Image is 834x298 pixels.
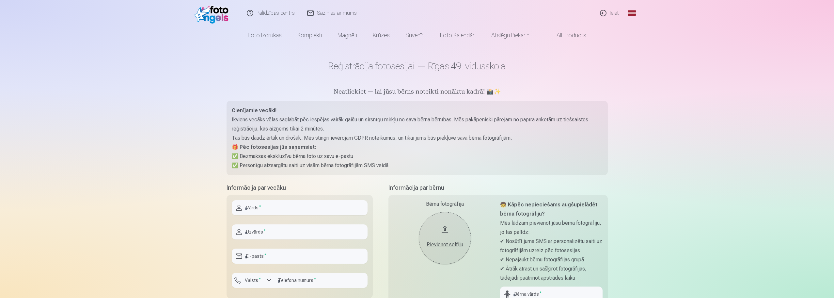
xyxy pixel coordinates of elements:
[483,26,538,44] a: Atslēgu piekariņi
[419,212,471,264] button: Pievienot selfiju
[365,26,398,44] a: Krūzes
[425,241,464,249] div: Pievienot selfiju
[232,144,316,150] strong: 🎁 Pēc fotosesijas jūs saņemsiet:
[227,183,373,192] h5: Informācija par vecāku
[290,26,330,44] a: Komplekti
[232,107,276,114] strong: Cienījamie vecāki!
[195,3,232,24] img: /fa1
[500,255,603,264] p: ✔ Nepajaukt bērnu fotogrāfijas grupā
[538,26,594,44] a: All products
[500,219,603,237] p: Mēs lūdzam pievienot jūsu bērna fotogrāfiju, jo tas palīdz:
[394,200,496,208] div: Bērna fotogrāfija
[388,183,608,192] h5: Informācija par bērnu
[330,26,365,44] a: Magnēti
[227,88,608,97] h5: Neatliekiet — lai jūsu bērns noteikti nonāktu kadrā! 📸✨
[232,161,603,170] p: ✅ Personīgu aizsargātu saiti uz visām bērna fotogrāfijām SMS veidā
[227,60,608,72] h1: Reģistrācija fotosesijai — Rīgas 49. vidusskola
[398,26,432,44] a: Suvenīri
[500,264,603,283] p: ✔ Ātrāk atrast un sašķirot fotogrāfijas, tādējādi paātrinot apstrādes laiku
[500,202,597,217] strong: 🧒 Kāpēc nepieciešams augšupielādēt bērna fotogrāfiju?
[432,26,483,44] a: Foto kalendāri
[232,273,274,288] button: Valsts*
[242,277,263,284] label: Valsts
[232,133,603,143] p: Tas būs daudz ērtāk un drošāk. Mēs stingri ievērojam GDPR noteikumus, un tikai jums būs piekļuve ...
[232,115,603,133] p: Ikviens vecāks vēlas saglabāt pēc iespējas vairāk gaišu un sirsnīgu mirkļu no sava bērna bērnības...
[232,152,603,161] p: ✅ Bezmaksas ekskluzīvu bērna foto uz savu e-pastu
[500,237,603,255] p: ✔ Nosūtīt jums SMS ar personalizētu saiti uz fotogrāfijām uzreiz pēc fotosesijas
[240,26,290,44] a: Foto izdrukas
